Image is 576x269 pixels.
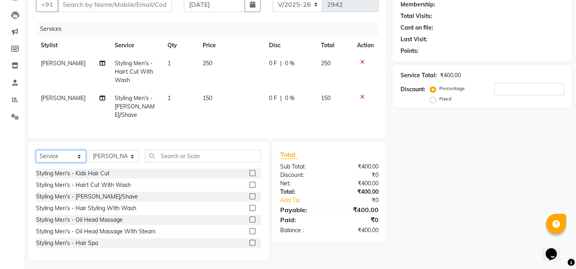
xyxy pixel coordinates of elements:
[329,171,385,179] div: ₹0
[274,215,329,225] div: Paid:
[269,59,277,68] span: 0 F
[439,95,451,102] label: Fixed
[321,94,331,102] span: 150
[329,179,385,188] div: ₹400.00
[329,163,385,171] div: ₹400.00
[274,188,329,196] div: Total:
[542,237,568,261] iframe: chat widget
[280,94,282,102] span: |
[37,22,385,36] div: Services
[329,226,385,235] div: ₹400.00
[274,196,339,205] a: Add Tip
[274,179,329,188] div: Net:
[36,181,131,189] div: Styling Men's - Hairt Cut With Wash
[329,205,385,215] div: ₹400.00
[115,94,155,118] span: Styling Men's - [PERSON_NAME]/Shave
[36,169,110,178] div: Styling Men's - Kids Hair Cut
[163,36,198,54] th: Qty
[264,36,316,54] th: Disc
[36,227,155,236] div: Styling Men's - Oil Head Massage With Steam
[36,36,110,54] th: Stylist
[36,216,123,224] div: Styling Men's - Oil Head Massage
[36,204,136,213] div: Styling Men's - Hair Styling With Wash
[401,71,437,80] div: Service Total:
[401,24,433,32] div: Card on file:
[274,163,329,171] div: Sub Total:
[110,36,163,54] th: Service
[401,12,432,20] div: Total Visits:
[41,60,86,67] span: [PERSON_NAME]
[339,196,385,205] div: ₹0
[439,85,465,92] label: Percentage
[280,59,282,68] span: |
[167,94,171,102] span: 1
[36,239,98,247] div: Styling Men's - Hair Spa
[115,60,153,84] span: Styling Men's - Hairt Cut With Wash
[274,171,329,179] div: Discount:
[269,94,277,102] span: 0 F
[198,36,265,54] th: Price
[329,215,385,225] div: ₹0
[203,60,212,67] span: 250
[352,36,379,54] th: Action
[401,85,425,94] div: Discount:
[203,94,212,102] span: 150
[329,188,385,196] div: ₹400.00
[440,71,461,80] div: ₹400.00
[401,47,419,55] div: Points:
[36,193,138,201] div: Styling Men's - [PERSON_NAME]/Shave
[41,94,86,102] span: [PERSON_NAME]
[274,205,329,215] div: Payable:
[274,226,329,235] div: Balance :
[280,151,299,159] span: Total
[321,60,331,67] span: 250
[285,59,295,68] span: 0 %
[167,60,171,67] span: 1
[285,94,295,102] span: 0 %
[401,35,427,44] div: Last Visit:
[316,36,352,54] th: Total
[401,0,435,9] div: Membership:
[145,150,261,162] input: Search or Scan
